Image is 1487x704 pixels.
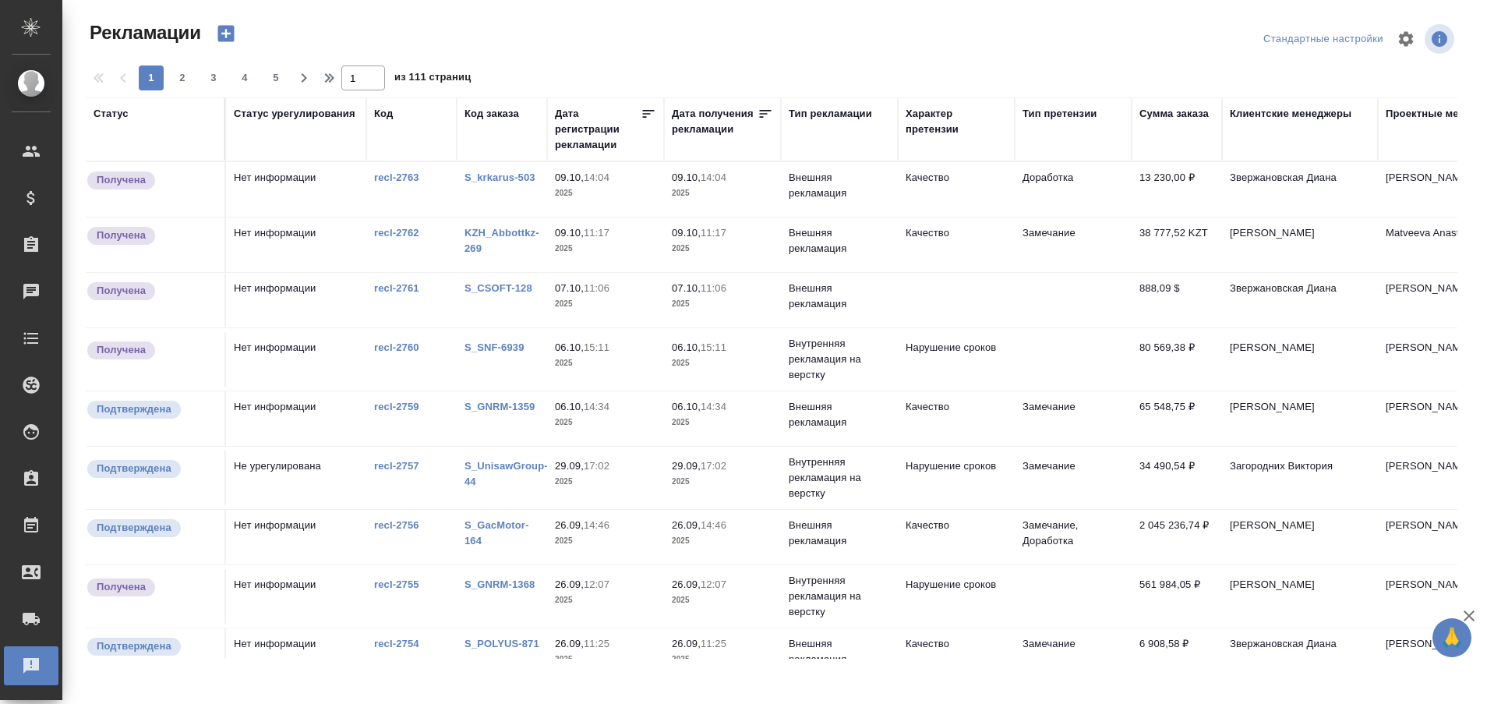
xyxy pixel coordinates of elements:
[555,106,641,153] div: Дата регистрации рекламации
[1259,27,1387,51] div: split button
[1222,332,1378,387] td: [PERSON_NAME]
[672,282,701,294] p: 07.10,
[1132,628,1222,683] td: 6 908,58 ₽
[672,652,773,667] p: 2025
[97,228,146,243] p: Получена
[374,106,393,122] div: Код
[555,172,584,183] p: 09.10,
[555,578,584,590] p: 26.09,
[701,227,726,239] p: 11:17
[672,227,701,239] p: 09.10,
[232,65,257,90] button: 4
[781,447,898,509] td: Внутренняя рекламация на верстку
[781,273,898,327] td: Внешняя рекламация
[584,578,609,590] p: 12:07
[584,282,609,294] p: 11:06
[1132,273,1222,327] td: 888,09 $
[1132,332,1222,387] td: 80 569,38 ₽
[672,593,773,608] p: 2025
[555,296,656,312] p: 2025
[464,341,525,353] a: S_SNF-6939
[1222,628,1378,683] td: Звержановская Диана
[672,578,701,590] p: 26.09,
[232,70,257,86] span: 4
[97,172,146,188] p: Получена
[898,218,1015,272] td: Качество
[374,460,419,472] a: recl-2757
[584,638,609,649] p: 11:25
[701,282,726,294] p: 11:06
[97,283,146,299] p: Получена
[672,638,701,649] p: 26.09,
[374,401,419,412] a: recl-2759
[226,162,366,217] td: Нет информации
[701,519,726,531] p: 14:46
[781,162,898,217] td: Внешняя рекламация
[1387,20,1425,58] span: Настроить таблицу
[898,332,1015,387] td: Нарушение сроков
[226,510,366,564] td: Нет информации
[701,172,726,183] p: 14:04
[1132,451,1222,505] td: 34 490,54 ₽
[555,186,656,201] p: 2025
[94,106,129,122] div: Статус
[1015,628,1132,683] td: Замечание
[906,106,1007,137] div: Характер претензии
[672,172,701,183] p: 09.10,
[555,356,656,371] p: 2025
[672,415,773,430] p: 2025
[555,460,584,472] p: 29.09,
[701,460,726,472] p: 17:02
[464,227,539,254] a: KZH_Abbottkz-269
[97,342,146,358] p: Получена
[672,186,773,201] p: 2025
[584,341,609,353] p: 15:11
[374,172,419,183] a: recl-2763
[672,241,773,256] p: 2025
[394,68,471,90] span: из 111 страниц
[555,519,584,531] p: 26.09,
[170,65,195,90] button: 2
[701,578,726,590] p: 12:07
[555,401,584,412] p: 06.10,
[555,241,656,256] p: 2025
[1222,218,1378,272] td: [PERSON_NAME]
[374,341,419,353] a: recl-2760
[1222,162,1378,217] td: Звержановская Диана
[1425,24,1457,54] span: Посмотреть информацию
[555,593,656,608] p: 2025
[464,460,548,487] a: S_UnisawGroup-44
[201,70,226,86] span: 3
[226,218,366,272] td: Нет информации
[672,356,773,371] p: 2025
[97,579,146,595] p: Получена
[672,519,701,531] p: 26.09,
[672,296,773,312] p: 2025
[584,227,609,239] p: 11:17
[1132,510,1222,564] td: 2 045 236,74 ₽
[1439,621,1465,654] span: 🙏
[1015,391,1132,446] td: Замечание
[226,628,366,683] td: Нет информации
[374,282,419,294] a: recl-2761
[555,533,656,549] p: 2025
[1132,391,1222,446] td: 65 548,75 ₽
[464,638,539,649] a: S_POLYUS-871
[374,638,419,649] a: recl-2754
[555,638,584,649] p: 26.09,
[555,474,656,490] p: 2025
[226,569,366,624] td: Нет информации
[781,218,898,272] td: Внешняя рекламация
[226,273,366,327] td: Нет информации
[584,401,609,412] p: 14:34
[1139,106,1209,122] div: Сумма заказа
[226,332,366,387] td: Нет информации
[263,65,288,90] button: 5
[781,565,898,628] td: Внутренняя рекламация на верстку
[170,70,195,86] span: 2
[1222,391,1378,446] td: [PERSON_NAME]
[672,460,701,472] p: 29.09,
[584,519,609,531] p: 14:46
[898,569,1015,624] td: Нарушение сроков
[781,391,898,446] td: Внешняя рекламация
